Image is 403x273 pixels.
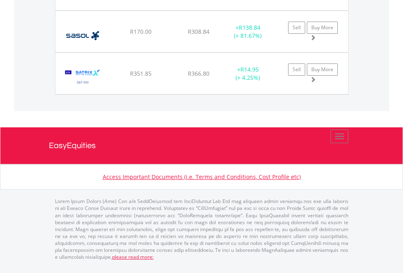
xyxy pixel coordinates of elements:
[103,173,301,181] a: Access Important Documents (i.e. Terms and Conditions, Cost Profile etc)
[288,22,305,34] a: Sell
[288,63,305,76] a: Sell
[188,70,209,77] span: R366.80
[239,24,260,31] span: R138.84
[240,66,259,73] span: R14.95
[55,198,348,260] p: Lorem Ipsum Dolors (Ame) Con a/e SeddOeiusmod tem InciDiduntut Lab Etd mag aliquaen admin veniamq...
[59,63,106,92] img: EQU.ZA.STX500.png
[112,253,154,260] a: please read more:
[130,70,152,77] span: R351.85
[130,28,152,35] span: R170.00
[188,28,209,35] span: R308.84
[222,24,273,40] div: + (+ 81.67%)
[307,63,338,76] a: Buy More
[222,66,273,82] div: + (+ 4.25%)
[307,22,338,34] a: Buy More
[49,127,355,164] a: EasyEquities
[59,21,106,50] img: EQU.ZA.SOL.png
